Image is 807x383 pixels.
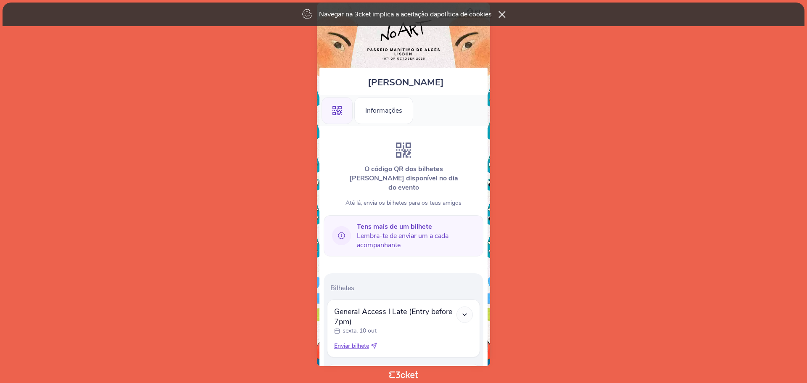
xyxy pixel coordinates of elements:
span: Até lá, envia os bilhetes para os teus amigos [345,199,462,207]
p: Bilhetes [330,283,480,293]
a: política de cookies [437,10,492,19]
a: Informações [354,105,413,114]
p: Navegar na 3cket implica a aceitação da [319,10,492,19]
div: Informações [354,97,413,124]
b: Tens mais de um bilhete [357,222,432,231]
span: Lembra-te de enviar um a cada acompanhante [357,222,477,250]
span: [PERSON_NAME] [368,76,444,89]
span: General Access l Late (Entry before 7pm) [334,306,456,327]
img: NO ART LISBON [364,11,443,63]
p: sexta, 10 out [343,327,377,335]
span: Enviar bilhete [334,342,369,350]
b: O código QR dos bilhetes [PERSON_NAME] disponível no dia do evento [349,164,458,192]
